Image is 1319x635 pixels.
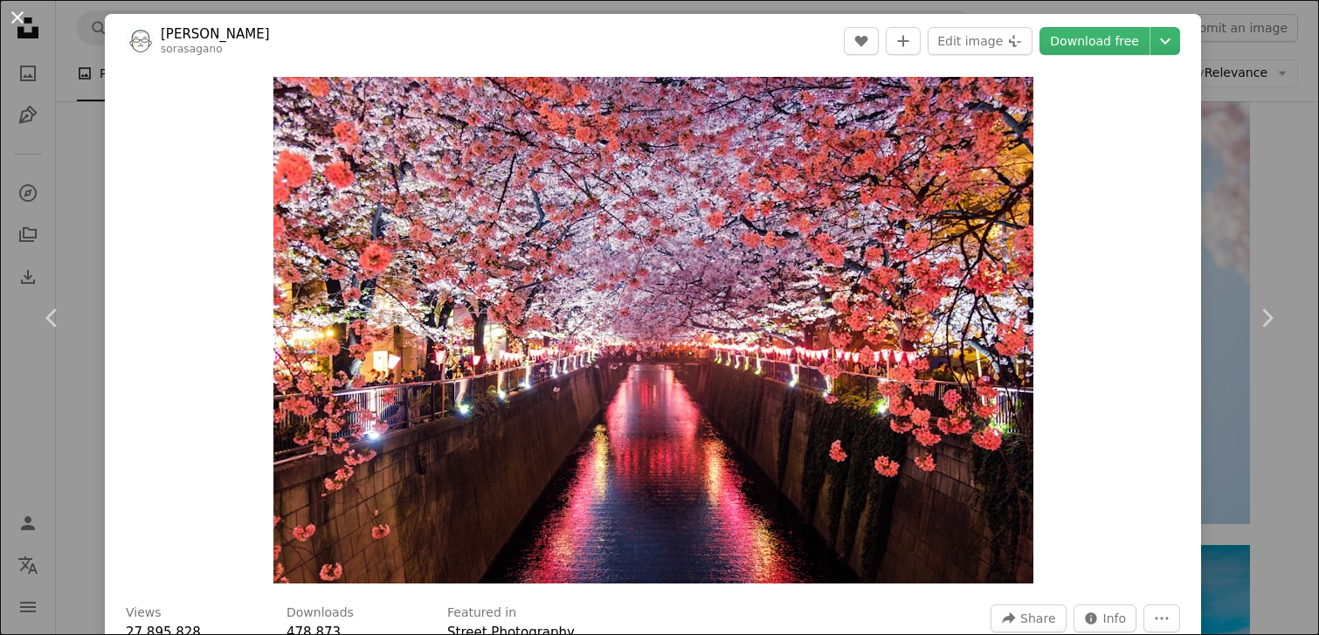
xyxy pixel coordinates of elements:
[1214,234,1319,402] a: Next
[1020,605,1055,632] span: Share
[844,27,879,55] button: Like
[928,27,1032,55] button: Edit image
[161,43,223,55] a: sorasagano
[1150,27,1180,55] button: Choose download size
[1143,604,1180,632] button: More Actions
[126,27,154,55] img: Go to Sora Sagano's profile
[1103,605,1127,632] span: Info
[1074,604,1137,632] button: Stats about this image
[1039,27,1150,55] a: Download free
[273,77,1033,583] img: canal between cherry blossom trees
[161,25,270,43] a: [PERSON_NAME]
[447,604,516,622] h3: Featured in
[273,77,1033,583] button: Zoom in on this image
[287,604,354,622] h3: Downloads
[126,604,162,622] h3: Views
[991,604,1066,632] button: Share this image
[886,27,921,55] button: Add to Collection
